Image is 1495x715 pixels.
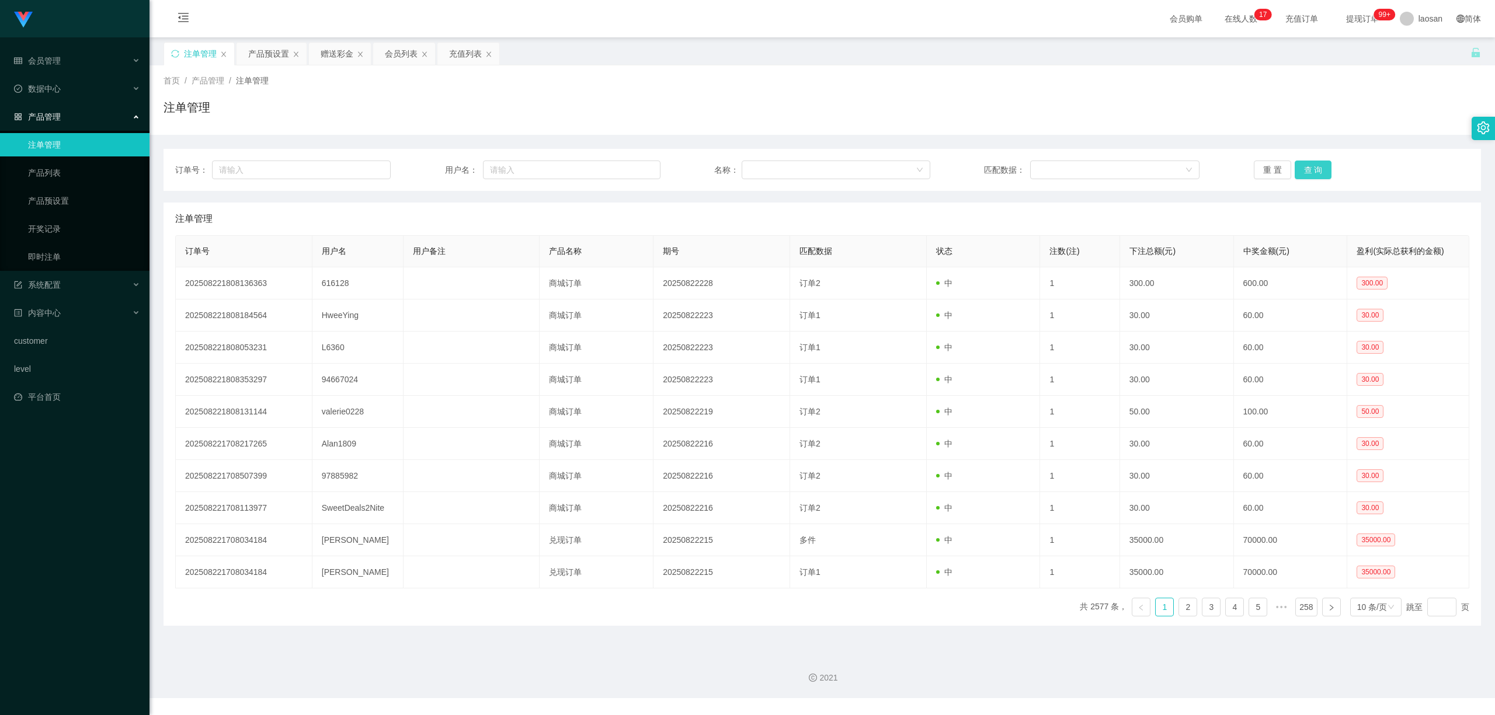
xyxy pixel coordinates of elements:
td: 202508221808131144 [176,396,312,428]
td: 1 [1040,299,1119,332]
td: 97885982 [312,460,404,492]
td: 兑现订单 [540,524,653,556]
td: 商城订单 [540,396,653,428]
td: 70000.00 [1234,556,1348,588]
span: 匹配数据 [799,246,832,256]
span: 产品名称 [549,246,582,256]
button: 重 置 [1254,161,1291,179]
span: 中 [936,439,952,448]
h1: 注单管理 [164,99,210,116]
td: 60.00 [1234,364,1348,396]
i: 图标: table [14,57,22,65]
i: 图标: copyright [809,674,817,682]
td: 1 [1040,524,1119,556]
span: 订单2 [799,471,820,480]
p: 7 [1263,9,1267,20]
i: 图标: close [421,51,428,58]
td: 300.00 [1120,267,1234,299]
span: 中 [936,343,952,352]
span: 中 [936,375,952,384]
td: 30.00 [1120,364,1234,396]
span: 30.00 [1357,437,1383,450]
sup: 931 [1374,9,1395,20]
span: 首页 [164,76,180,85]
span: 订单1 [799,567,820,577]
span: 匹配数据： [984,164,1030,176]
td: 20250822228 [653,267,790,299]
span: 订单号： [175,164,212,176]
span: 提现订单 [1340,15,1385,23]
li: 1 [1155,598,1174,616]
img: logo.9652507e.png [14,12,33,28]
td: 20250822215 [653,556,790,588]
td: 1 [1040,396,1119,428]
span: 中 [936,311,952,320]
td: 30.00 [1120,332,1234,364]
li: 4 [1225,598,1244,616]
td: 202508221708113977 [176,492,312,524]
td: 202508221808184564 [176,299,312,332]
span: 状态 [936,246,952,256]
span: ••• [1272,598,1291,616]
td: [PERSON_NAME] [312,556,404,588]
span: 30.00 [1357,469,1383,482]
td: 616128 [312,267,404,299]
td: 60.00 [1234,299,1348,332]
div: 2021 [159,672,1486,684]
span: 订单号 [185,246,210,256]
span: 订单1 [799,343,820,352]
span: 订单2 [799,503,820,512]
td: Alan1809 [312,428,404,460]
td: 20250822223 [653,299,790,332]
span: 30.00 [1357,373,1383,386]
td: 60.00 [1234,460,1348,492]
td: 202508221808053231 [176,332,312,364]
a: 1 [1156,598,1173,616]
span: 300.00 [1357,277,1388,290]
i: 图标: right [1328,604,1335,611]
span: 中 [936,535,952,545]
span: / [185,76,187,85]
span: 中 [936,503,952,512]
td: 1 [1040,556,1119,588]
li: 上一页 [1132,598,1150,616]
td: 20250822216 [653,460,790,492]
i: 图标: setting [1477,121,1490,134]
a: 3 [1202,598,1220,616]
i: 图标: global [1456,15,1465,23]
span: 订单1 [799,375,820,384]
span: 中 [936,278,952,288]
a: 5 [1249,598,1267,616]
button: 查 询 [1295,161,1332,179]
a: 即时注单 [28,245,140,268]
td: 20250822219 [653,396,790,428]
td: SweetDeals2Nite [312,492,404,524]
i: 图标: close [357,51,364,58]
td: 商城订单 [540,492,653,524]
td: 60.00 [1234,332,1348,364]
td: 商城订单 [540,332,653,364]
td: 20250822223 [653,364,790,396]
li: 2 [1178,598,1197,616]
td: 30.00 [1120,428,1234,460]
i: 图标: close [293,51,300,58]
span: 35000.00 [1357,566,1395,578]
span: 注单管理 [175,212,213,226]
td: 35000.00 [1120,524,1234,556]
td: 202508221708034184 [176,524,312,556]
div: 注单管理 [184,43,217,65]
i: 图标: menu-fold [164,1,203,38]
i: 图标: appstore-o [14,113,22,121]
td: 20250822215 [653,524,790,556]
td: 60.00 [1234,492,1348,524]
td: valerie0228 [312,396,404,428]
div: 产品预设置 [248,43,289,65]
i: 图标: down [1185,166,1192,175]
td: 商城订单 [540,428,653,460]
sup: 17 [1254,9,1271,20]
span: / [229,76,231,85]
span: 订单2 [799,407,820,416]
td: 兑现订单 [540,556,653,588]
td: HweeYing [312,299,404,332]
li: 5 [1249,598,1267,616]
